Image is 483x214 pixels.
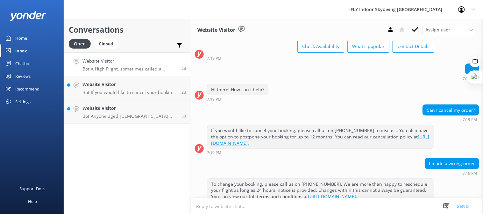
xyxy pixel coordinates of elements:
h2: Conversations [69,24,186,36]
div: Open [69,39,91,49]
strong: 7:19 PM [463,77,477,81]
div: Support Docs [20,182,46,195]
div: Chatbot [15,57,31,70]
p: Bot: If you would like to cancel your booking, please call us on [PHONE_NUMBER] to discuss. You a... [82,90,177,95]
img: yonder-white-logo.png [10,11,46,21]
strong: 7:19 PM [207,97,221,101]
div: Closed [94,39,118,49]
div: Sep 11 2025 07:19pm (UTC +12:00) Pacific/Auckland [207,97,268,101]
strong: 7:19 PM [207,57,221,60]
div: Recommend [15,83,39,95]
div: Hi there! How can I help? [207,84,268,95]
span: Assign user [426,26,451,33]
a: [URL][DOMAIN_NAME]. [308,193,357,199]
span: Sep 11 2025 10:27pm (UTC +12:00) Pacific/Auckland [181,66,186,71]
h4: Website Visitor [82,81,177,88]
div: Settings [15,95,31,108]
h3: Website Visitor [197,26,235,34]
div: To change your booking, please call us on [PHONE_NUMBER]. We are more than happy to reschedule yo... [207,179,434,202]
div: Sep 11 2025 07:19pm (UTC +12:00) Pacific/Auckland [423,117,479,122]
a: Website VisitorBot:If you would like to cancel your booking, please call us on [PHONE_NUMBER] to ... [64,76,191,100]
div: I made a wrong order [425,158,479,169]
div: Inbox [15,44,27,57]
div: Sep 11 2025 07:19pm (UTC +12:00) Pacific/Auckland [207,56,434,60]
div: Help [28,195,37,208]
div: Hi, [465,64,479,75]
h4: Website Visitor [82,57,177,64]
div: Sep 11 2025 07:19pm (UTC +12:00) Pacific/Auckland [463,76,479,81]
button: Check Availability [297,40,344,53]
div: Reviews [15,70,31,83]
button: What's popular [347,40,389,53]
a: Closed [94,40,121,47]
h4: Website Visitor [82,105,177,112]
strong: 7:19 PM [463,171,477,175]
p: Bot: A High Flight, sometimes called a vertical takeoff, is an exhilarating experience where your... [82,66,177,72]
a: [URL][DOMAIN_NAME]. [211,134,429,146]
button: Contact Details [393,40,434,53]
div: Home [15,32,27,44]
a: Website VisitorBot:Anyone aged [DEMOGRAPHIC_DATA] and up can enjoy indoor skydiving at iFLY [GEOG... [64,100,191,124]
span: Sep 10 2025 10:37pm (UTC +12:00) Pacific/Auckland [181,113,186,119]
p: Bot: Anyone aged [DEMOGRAPHIC_DATA] and up can enjoy indoor skydiving at iFLY [GEOGRAPHIC_DATA]. ... [82,113,177,119]
div: Assign User [423,25,477,35]
a: Open [69,40,94,47]
span: Sep 11 2025 10:12pm (UTC +12:00) Pacific/Auckland [181,90,186,95]
div: Sep 11 2025 07:19pm (UTC +12:00) Pacific/Auckland [207,150,434,155]
a: Website VisitorBot:A High Flight, sometimes called a vertical takeoff, is an exhilarating experie... [64,52,191,76]
div: Sep 11 2025 07:19pm (UTC +12:00) Pacific/Auckland [425,171,479,175]
div: Can I cancel my order? [423,105,479,116]
strong: 7:19 PM [207,151,221,155]
strong: 7:19 PM [463,118,477,122]
div: If you would like to cancel your booking, please call us on [PHONE_NUMBER] to discuss. You also h... [207,125,434,148]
